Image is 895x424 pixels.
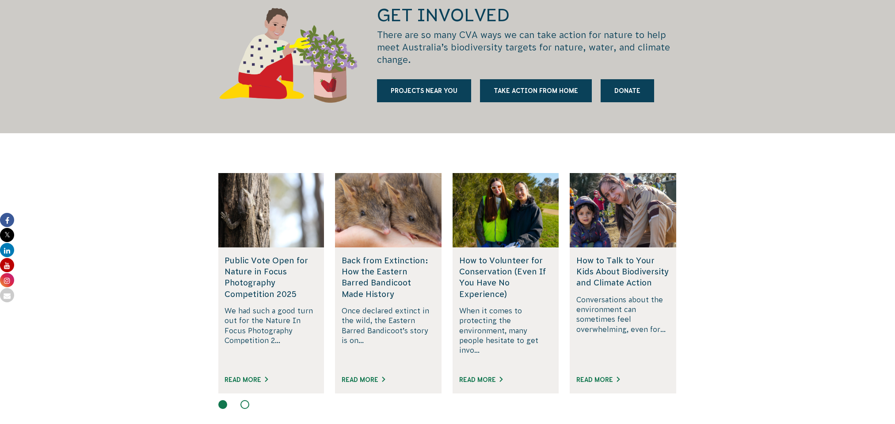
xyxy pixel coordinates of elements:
a: Read More [225,376,268,383]
a: Read More [342,376,385,383]
p: We had such a good turn out for the Nature In Focus Photography Competition 2... [225,306,318,365]
h5: How to Volunteer for Conservation (Even If You Have No Experience) [459,255,552,300]
a: Read More [576,376,620,383]
p: Once declared extinct in the wild, the Eastern Barred Bandicoot’s story is on... [342,306,435,365]
p: When it comes to protecting the environment, many people hesitate to get invo... [459,306,552,365]
a: Take action from home [480,79,592,102]
a: Read More [459,376,503,383]
a: Projects near you [377,79,471,102]
h5: Back from Extinction: How the Eastern Barred Bandicoot Made History [342,255,435,300]
p: There are so many CVA ways we can take action for nature to help meet Australia’s biodiversity ta... [377,29,677,66]
a: Donate [601,79,654,102]
h5: Public Vote Open for Nature in Focus Photography Competition 2025 [225,255,318,300]
p: Conversations about the environment can sometimes feel overwhelming, even for... [576,295,670,366]
h5: How to Talk to Your Kids About Biodiversity and Climate Action [576,255,670,289]
h2: GET INVOLVED [377,4,677,27]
